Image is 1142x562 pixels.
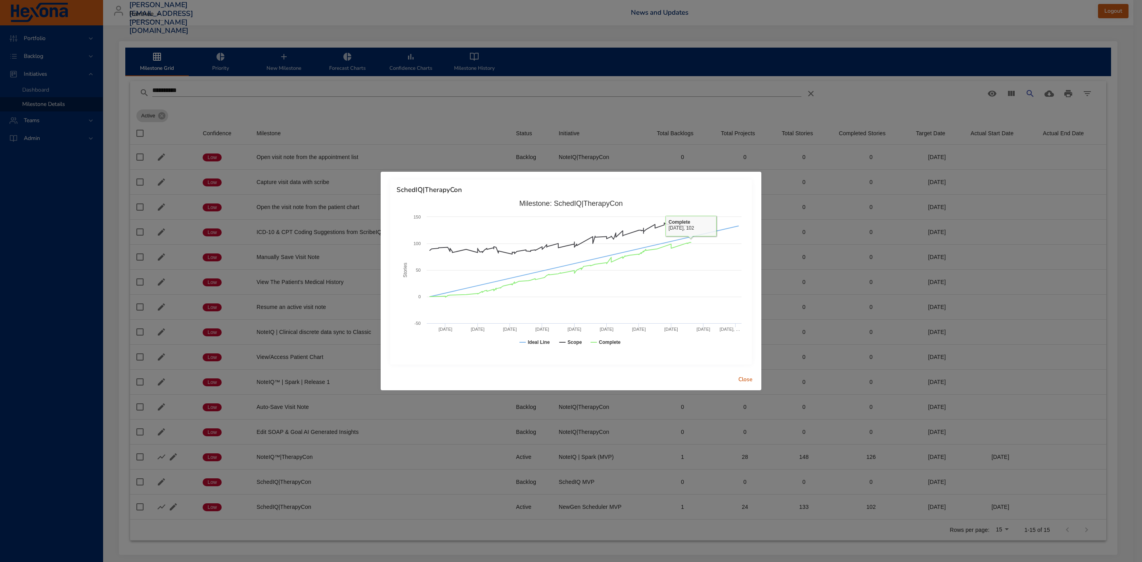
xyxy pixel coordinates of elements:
[567,327,581,332] text: [DATE]
[471,327,485,332] text: [DATE]
[414,241,421,246] text: 100
[697,327,711,332] text: [DATE]
[664,327,678,332] text: [DATE]
[733,372,758,387] button: Close
[439,327,452,332] text: [DATE]
[418,294,421,299] text: 0
[528,340,550,345] text: Ideal Line
[402,263,408,278] text: Stories
[519,199,623,207] text: Milestone: SchedIQ|TherapyCon
[535,327,549,332] text: [DATE]
[416,268,421,272] text: 50
[599,340,621,345] text: Complete
[414,215,421,219] text: 150
[397,186,745,194] h6: SchedIQ|TherapyCon
[736,375,755,385] span: Close
[600,327,614,332] text: [DATE]
[567,340,582,345] text: Scope
[414,321,421,326] text: -50
[720,327,740,332] text: [DATE], …
[632,327,646,332] text: [DATE]
[503,327,517,332] text: [DATE]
